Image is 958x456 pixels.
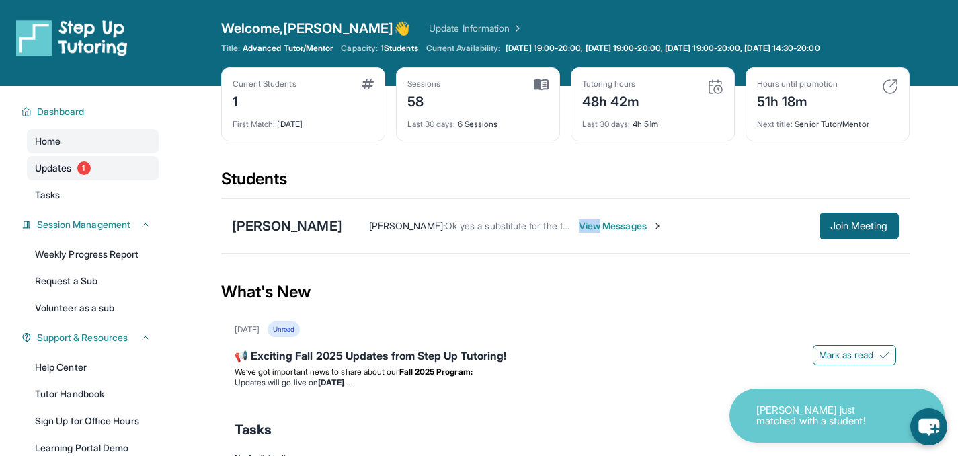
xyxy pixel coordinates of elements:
[37,218,130,231] span: Session Management
[407,111,549,130] div: 6 Sessions
[407,79,441,89] div: Sessions
[37,105,85,118] span: Dashboard
[32,331,151,344] button: Support & Resources
[235,377,896,388] li: Updates will go live on
[757,89,838,111] div: 51h 18m
[582,79,640,89] div: Tutoring hours
[232,217,342,235] div: [PERSON_NAME]
[830,222,888,230] span: Join Meeting
[341,43,378,54] span: Capacity:
[235,367,399,377] span: We’ve got important news to share about our
[757,111,898,130] div: Senior Tutor/Mentor
[221,19,411,38] span: Welcome, [PERSON_NAME] 👋
[235,348,896,367] div: 📢 Exciting Fall 2025 Updates from Step Up Tutoring!
[407,89,441,111] div: 58
[820,213,899,239] button: Join Meeting
[707,79,723,95] img: card
[35,188,60,202] span: Tasks
[221,168,910,198] div: Students
[235,420,272,439] span: Tasks
[369,220,445,231] span: [PERSON_NAME] :
[27,156,159,180] a: Updates1
[27,382,159,406] a: Tutor Handbook
[27,183,159,207] a: Tasks
[221,262,910,321] div: What's New
[318,377,350,387] strong: [DATE]
[756,405,891,427] p: [PERSON_NAME] just matched with a student!
[233,79,296,89] div: Current Students
[233,111,374,130] div: [DATE]
[882,79,898,95] img: card
[233,89,296,111] div: 1
[32,105,151,118] button: Dashboard
[27,269,159,293] a: Request a Sub
[27,129,159,153] a: Home
[27,242,159,266] a: Weekly Progress Report
[757,79,838,89] div: Hours until promotion
[399,367,473,377] strong: Fall 2025 Program:
[503,43,822,54] a: [DATE] 19:00-20:00, [DATE] 19:00-20:00, [DATE] 19:00-20:00, [DATE] 14:30-20:00
[32,218,151,231] button: Session Management
[429,22,523,35] a: Update Information
[235,324,260,335] div: [DATE]
[582,111,723,130] div: 4h 51m
[426,43,500,54] span: Current Availability:
[407,119,456,129] span: Last 30 days :
[534,79,549,91] img: card
[579,219,663,233] span: View Messages
[35,135,61,148] span: Home
[27,296,159,320] a: Volunteer as a sub
[582,89,640,111] div: 48h 42m
[445,220,763,231] span: Ok yes a substitute for the the same time as you if possible would be great
[582,119,631,129] span: Last 30 days :
[819,348,874,362] span: Mark as read
[243,43,333,54] span: Advanced Tutor/Mentor
[757,119,793,129] span: Next title :
[268,321,300,337] div: Unread
[77,161,91,175] span: 1
[35,161,72,175] span: Updates
[27,409,159,433] a: Sign Up for Office Hours
[506,43,820,54] span: [DATE] 19:00-20:00, [DATE] 19:00-20:00, [DATE] 19:00-20:00, [DATE] 14:30-20:00
[813,345,896,365] button: Mark as read
[27,355,159,379] a: Help Center
[381,43,418,54] span: 1 Students
[510,22,523,35] img: Chevron Right
[910,408,947,445] button: chat-button
[879,350,890,360] img: Mark as read
[233,119,276,129] span: First Match :
[16,19,128,56] img: logo
[652,221,663,231] img: Chevron-Right
[362,79,374,89] img: card
[221,43,240,54] span: Title:
[37,331,128,344] span: Support & Resources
